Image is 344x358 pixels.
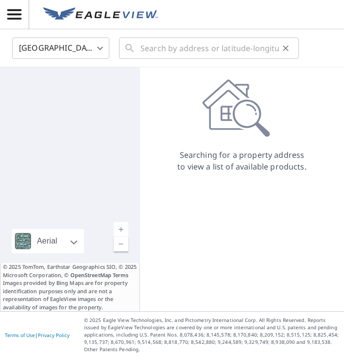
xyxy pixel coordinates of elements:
[5,332,69,338] p: |
[279,41,292,55] button: Clear
[140,35,279,62] input: Search by address or latitude-longitude
[12,35,109,62] div: [GEOGRAPHIC_DATA]
[177,149,307,172] p: Searching for a property address to view a list of available products.
[43,7,158,22] img: EV Logo
[38,332,69,339] a: Privacy Policy
[84,317,339,353] p: © 2025 Eagle View Technologies, Inc. and Pictometry International Corp. All Rights Reserved. Repo...
[114,237,128,251] a: Current Level 5, Zoom Out
[12,229,84,253] div: Aerial
[3,263,137,279] span: © 2025 TomTom, Earthstar Geographics SIO, © 2025 Microsoft Corporation, ©
[37,1,164,28] a: EV Logo
[5,332,35,339] a: Terms of Use
[70,271,111,279] a: OpenStreetMap
[114,222,128,237] a: Current Level 5, Zoom In
[113,271,129,279] a: Terms
[34,229,60,253] div: Aerial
